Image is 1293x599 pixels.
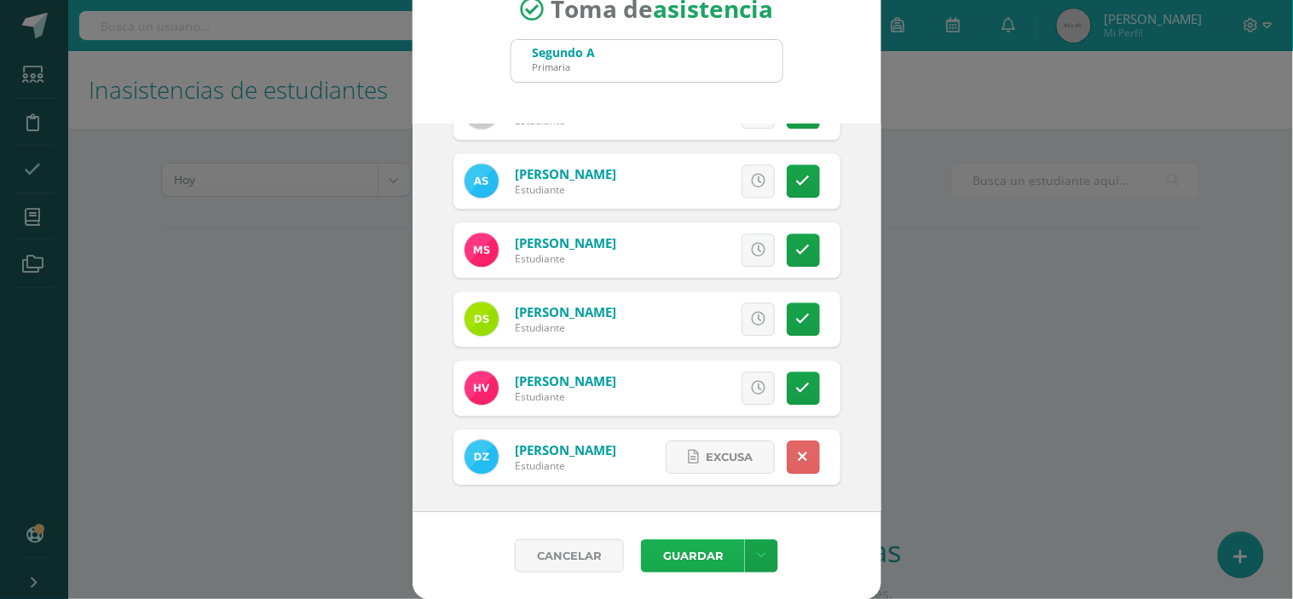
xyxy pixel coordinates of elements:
div: Estudiante [515,389,616,404]
img: 602c2bc5e9f8ba192cfc93ff4b939227.png [465,440,499,474]
a: [PERSON_NAME] [515,165,616,182]
div: Estudiante [515,251,616,266]
img: ebf55cbb3607039f7694e8523103ebbf.png [465,233,499,267]
span: Excusa [706,441,753,473]
div: Segundo A [533,44,596,60]
div: Estudiante [515,182,616,197]
img: 00c21c5a321d33233e5804736a9ee1a2.png [465,371,499,405]
button: Guardar [641,539,745,573]
a: [PERSON_NAME] [515,441,616,458]
img: 55eac8e54439ef14ad1b88101e6aeba8.png [465,302,499,336]
a: Excusa [666,441,775,474]
a: [PERSON_NAME] [515,372,616,389]
div: Estudiante [515,458,616,473]
a: [PERSON_NAME] [515,303,616,320]
a: Cancelar [515,539,624,573]
img: ea11191ff44bda9edeea114fa03b6ef1.png [465,164,499,198]
a: [PERSON_NAME] [515,234,616,251]
div: Estudiante [515,320,616,335]
input: Busca un grado o sección aquí... [511,40,782,82]
div: Primaria [533,60,596,73]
